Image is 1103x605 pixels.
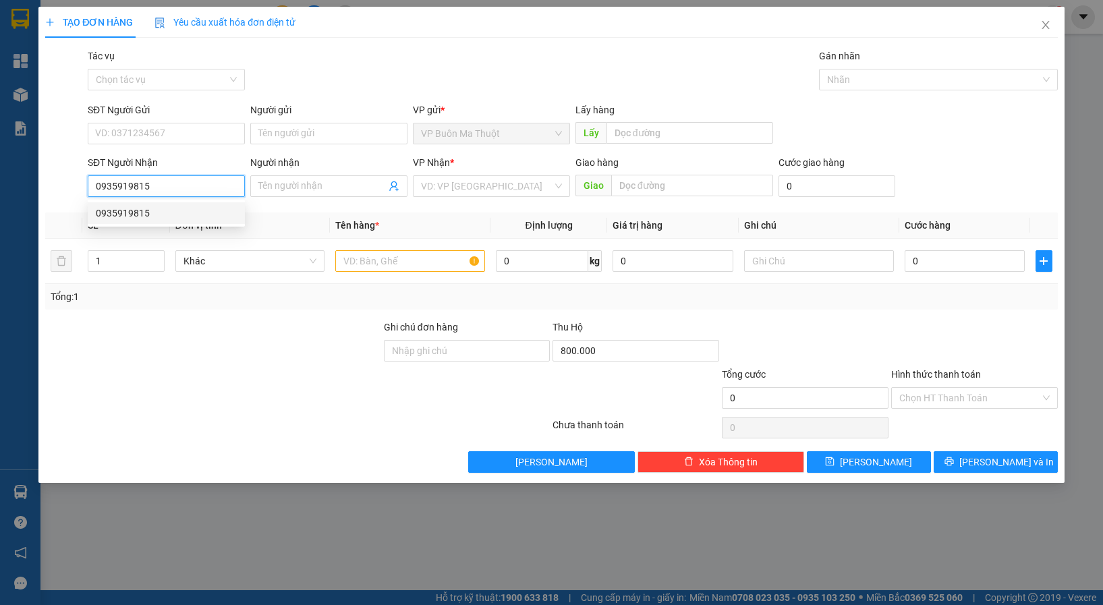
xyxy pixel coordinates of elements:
div: 0935919815 [88,202,245,224]
label: Cước giao hàng [779,157,845,168]
span: VP Buôn Ma Thuột [421,123,562,144]
span: Khác [183,251,317,271]
span: Cước hàng [905,220,951,231]
input: Dọc đường [611,175,773,196]
span: Tổng cước [722,369,766,380]
span: VP Nhận [413,157,450,168]
span: [PERSON_NAME] và In [959,455,1054,469]
label: Hình thức thanh toán [891,369,981,380]
span: Xóa Thông tin [699,455,758,469]
input: Dọc đường [606,122,773,144]
div: VP gửi [413,103,570,117]
input: VD: Bàn, Ghế [335,250,485,272]
button: deleteXóa Thông tin [638,451,804,473]
div: Người gửi [250,103,407,117]
div: Chưa thanh toán [551,417,720,441]
button: [PERSON_NAME] [468,451,635,473]
input: Ghi Chú [744,250,894,272]
img: icon [154,18,165,28]
span: Giao [575,175,611,196]
button: delete [51,250,72,272]
span: Định lượng [526,220,573,231]
span: printer [944,457,954,467]
input: Ghi chú đơn hàng [384,340,550,362]
span: [PERSON_NAME] [515,455,588,469]
div: Người nhận [250,155,407,170]
div: Tổng: 1 [51,289,426,304]
span: Thu Hộ [553,322,583,333]
button: save[PERSON_NAME] [807,451,931,473]
span: TẠO ĐƠN HÀNG [45,17,133,28]
span: plus [1036,256,1052,266]
span: Tên hàng [335,220,379,231]
div: 0935919815 [96,206,237,221]
div: SĐT Người Gửi [88,103,245,117]
span: kg [588,250,602,272]
span: delete [684,457,694,467]
button: printer[PERSON_NAME] và In [934,451,1058,473]
span: save [825,457,835,467]
button: Close [1027,7,1065,45]
span: Lấy [575,122,606,144]
span: Yêu cầu xuất hóa đơn điện tử [154,17,295,28]
th: Ghi chú [739,212,899,239]
span: Lấy hàng [575,105,615,115]
div: SĐT Người Nhận [88,155,245,170]
span: [PERSON_NAME] [840,455,912,469]
span: Giá trị hàng [613,220,662,231]
span: Giao hàng [575,157,619,168]
span: plus [45,18,55,27]
input: 0 [613,250,733,272]
input: Cước giao hàng [779,175,895,197]
button: plus [1036,250,1052,272]
label: Ghi chú đơn hàng [384,322,458,333]
span: close [1040,20,1051,30]
label: Tác vụ [88,51,115,61]
span: user-add [389,181,399,192]
label: Gán nhãn [819,51,860,61]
